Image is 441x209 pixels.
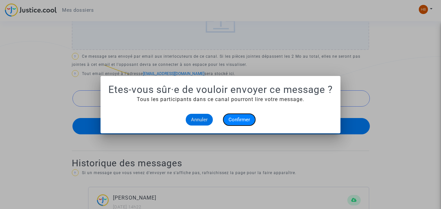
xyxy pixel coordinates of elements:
h1: Etes-vous sûr·e de vouloir envoyer ce message ? [108,84,333,96]
span: Confirmer [228,117,250,123]
span: Annuler [191,117,208,123]
button: Annuler [186,114,213,126]
span: Tous les participants dans ce canal pourront lire votre message. [137,96,304,102]
button: Confirmer [223,114,255,126]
